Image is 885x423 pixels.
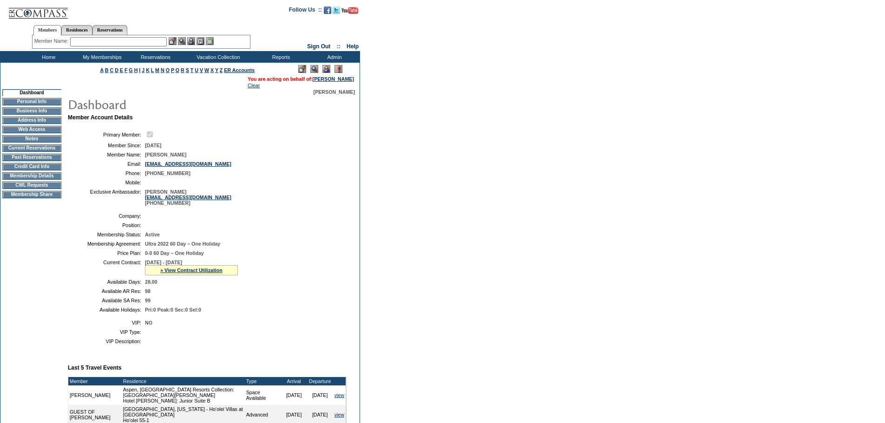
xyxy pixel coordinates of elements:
a: R [181,67,184,73]
span: 98 [145,288,151,294]
td: Available SA Res: [72,298,141,303]
td: [PERSON_NAME] [68,385,122,405]
td: Residence [122,377,245,385]
a: I [139,67,140,73]
a: ER Accounts [224,67,255,73]
td: Mobile: [72,180,141,185]
a: T [190,67,194,73]
span: You are acting on behalf of: [248,76,354,82]
span: :: [337,43,341,50]
td: Space Available [245,385,281,405]
td: Membership Details [2,172,61,180]
td: Vacation Collection [181,51,253,63]
td: Address Info [2,117,61,124]
span: Pri:0 Peak:0 Sec:0 Sel:0 [145,307,201,312]
span: [DATE] [145,143,161,148]
div: Member Name: [34,37,70,45]
img: Reservations [197,37,204,45]
a: [PERSON_NAME] [313,76,354,82]
td: Member Since: [72,143,141,148]
td: Current Contract: [72,260,141,275]
a: K [146,67,150,73]
a: Q [176,67,179,73]
b: Member Account Details [68,114,133,121]
td: Membership Share [2,191,61,198]
a: Reservations [92,25,127,35]
img: View [178,37,186,45]
td: Departure [307,377,333,385]
td: Notes [2,135,61,143]
td: Available Holidays: [72,307,141,312]
td: Company: [72,213,141,219]
td: VIP: [72,320,141,325]
a: Follow us on Twitter [333,9,340,15]
span: Ultra 2022 60 Day – One Holiday [145,241,220,247]
a: C [110,67,113,73]
a: F [125,67,128,73]
a: [EMAIL_ADDRESS][DOMAIN_NAME] [145,161,231,167]
td: Type [245,377,281,385]
td: VIP Description: [72,338,141,344]
td: Available Days: [72,279,141,285]
a: G [129,67,132,73]
td: Available AR Res: [72,288,141,294]
a: view [334,392,344,398]
a: Residences [61,25,92,35]
td: My Memberships [74,51,128,63]
td: Exclusive Ambassador: [72,189,141,206]
a: V [200,67,203,73]
a: N [161,67,164,73]
b: Last 5 Travel Events [68,364,121,371]
td: Admin [307,51,360,63]
td: Position: [72,222,141,228]
td: Member Name: [72,152,141,157]
td: Email: [72,161,141,167]
a: S [186,67,189,73]
td: CWL Requests [2,182,61,189]
a: Sign Out [307,43,330,50]
a: O [166,67,170,73]
a: Clear [248,83,260,88]
td: Personal Info [2,98,61,105]
td: Aspen, [GEOGRAPHIC_DATA] Resorts Collection: [GEOGRAPHIC_DATA][PERSON_NAME] Hotel [PERSON_NAME]: ... [122,385,245,405]
td: Primary Member: [72,130,141,139]
img: b_calculator.gif [206,37,214,45]
span: 28.00 [145,279,157,285]
a: L [151,67,154,73]
a: » View Contract Utilization [160,267,223,273]
td: Home [21,51,74,63]
a: A [100,67,104,73]
a: P [171,67,174,73]
a: Y [215,67,218,73]
td: Current Reservations [2,144,61,152]
span: [PHONE_NUMBER] [145,170,190,176]
a: Members [33,25,62,35]
a: W [204,67,209,73]
td: Web Access [2,126,61,133]
a: B [105,67,109,73]
span: [PERSON_NAME] [314,89,355,95]
a: D [115,67,118,73]
img: Subscribe to our YouTube Channel [341,7,358,14]
a: H [134,67,138,73]
span: [PERSON_NAME] [PHONE_NUMBER] [145,189,231,206]
td: VIP Type: [72,329,141,335]
a: U [195,67,198,73]
td: Business Info [2,107,61,115]
a: M [155,67,159,73]
img: Follow us on Twitter [333,7,340,14]
span: NO [145,320,152,325]
td: Membership Agreement: [72,241,141,247]
a: Help [347,43,359,50]
a: view [334,412,344,417]
span: 0-0 60 Day – One Holiday [145,250,204,256]
a: J [142,67,144,73]
img: Impersonate [322,65,330,73]
td: Arrival [281,377,307,385]
span: Active [145,232,160,237]
a: Become our fan on Facebook [324,9,331,15]
span: [PERSON_NAME] [145,152,186,157]
a: X [210,67,214,73]
a: Z [220,67,223,73]
td: Credit Card Info [2,163,61,170]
